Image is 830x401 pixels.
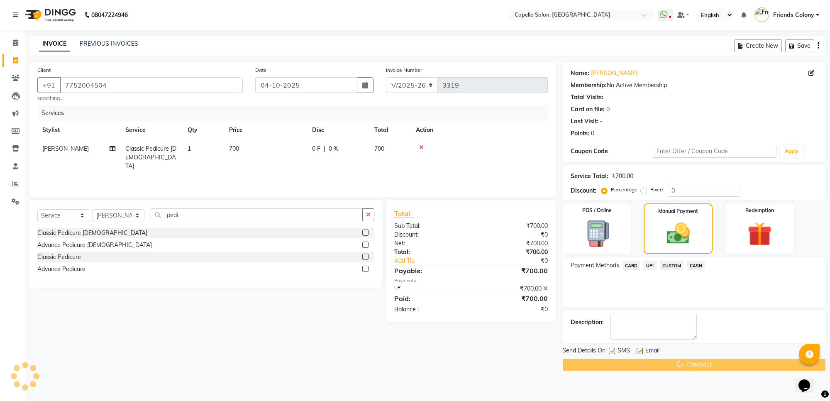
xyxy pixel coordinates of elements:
[650,186,663,193] label: Fixed
[388,266,471,276] div: Payable:
[471,248,554,257] div: ₹700.00
[622,261,640,270] span: CARD
[571,69,589,78] div: Name:
[471,305,554,314] div: ₹0
[307,121,369,139] th: Disc
[183,121,224,139] th: Qty
[571,129,589,138] div: Points:
[571,261,619,270] span: Payment Methods
[369,121,411,139] th: Total
[120,121,183,139] th: Service
[388,284,471,293] div: UPI
[374,145,384,152] span: 700
[591,69,637,78] a: [PERSON_NAME]
[485,257,554,265] div: ₹0
[658,208,698,215] label: Manual Payment
[687,261,705,270] span: CASH
[471,222,554,230] div: ₹700.00
[606,105,610,114] div: 0
[37,265,85,274] div: Advance Pedicure
[659,220,698,247] img: _cash.svg
[611,186,637,193] label: Percentage
[329,144,339,153] span: 0 %
[388,239,471,248] div: Net:
[38,105,554,121] div: Services
[773,11,814,20] span: Friends Colony
[471,239,554,248] div: ₹700.00
[600,117,603,126] div: -
[37,121,120,139] th: Stylist
[582,207,612,214] label: POS / Online
[125,145,176,170] span: Classic Pedicure [DEMOGRAPHIC_DATA]
[394,277,548,284] div: Payments
[386,66,422,74] label: Invoice Number
[37,66,51,74] label: Client
[795,368,822,393] iframe: chat widget
[37,253,81,262] div: Classic Pedicure
[80,40,138,47] a: PREVIOUS INVOICES
[388,293,471,303] div: Paid:
[644,261,657,270] span: UPI
[37,229,147,237] div: Classic Pedicure [DEMOGRAPHIC_DATA]
[591,129,594,138] div: 0
[645,346,659,357] span: Email
[734,39,782,52] button: Create New
[571,172,608,181] div: Service Total:
[785,39,814,52] button: Save
[745,207,774,214] label: Redemption
[37,77,61,93] button: +91
[188,145,191,152] span: 1
[91,3,128,27] b: 08047224946
[388,222,471,230] div: Sub Total:
[60,77,243,93] input: Search by Name/Mobile/Email/Code
[571,81,818,90] div: No Active Membership
[37,241,152,249] div: Advance Pedicure [DEMOGRAPHIC_DATA]
[571,318,604,327] div: Description:
[471,284,554,293] div: ₹700.00
[21,3,78,27] img: logo
[754,7,769,22] img: Friends Colony
[388,257,485,265] a: Add Tip
[37,95,243,102] small: searching...
[42,145,89,152] span: [PERSON_NAME]
[388,305,471,314] div: Balance :
[39,37,70,51] a: INVOICE
[571,147,653,156] div: Coupon Code
[471,266,554,276] div: ₹700.00
[653,145,776,158] input: Enter Offer / Coupon Code
[411,121,548,139] th: Action
[388,248,471,257] div: Total:
[312,144,320,153] span: 0 F
[388,230,471,239] div: Discount:
[471,230,554,239] div: ₹0
[571,81,607,90] div: Membership:
[229,145,239,152] span: 700
[571,105,605,114] div: Card on file:
[780,145,803,158] button: Apply
[471,293,554,303] div: ₹700.00
[740,219,779,249] img: _gift.svg
[571,117,598,126] div: Last Visit:
[324,144,325,153] span: |
[151,208,363,221] input: Search or Scan
[618,346,630,357] span: SMS
[562,346,605,357] span: Send Details On
[571,93,603,102] div: Total Visits:
[577,219,617,248] img: _pos-terminal.svg
[612,172,633,181] div: ₹700.00
[394,209,413,218] span: Total
[571,186,596,195] div: Discount:
[255,66,266,74] label: Date
[224,121,307,139] th: Price
[660,261,684,270] span: CUSTOM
